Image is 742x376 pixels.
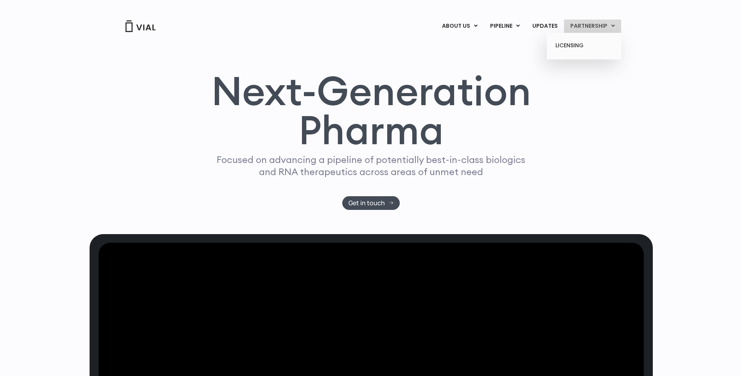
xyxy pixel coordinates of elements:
[484,20,526,33] a: PIPELINEMenu Toggle
[526,20,564,33] a: UPDATES
[125,20,156,32] img: Vial Logo
[564,20,621,33] a: PARTNERSHIPMenu Toggle
[550,39,618,52] a: LICENSING
[342,196,400,210] a: Get in touch
[349,200,385,206] span: Get in touch
[436,20,483,33] a: ABOUT USMenu Toggle
[202,71,541,150] h1: Next-Generation Pharma
[214,154,529,178] p: Focused on advancing a pipeline of potentially best-in-class biologics and RNA therapeutics acros...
